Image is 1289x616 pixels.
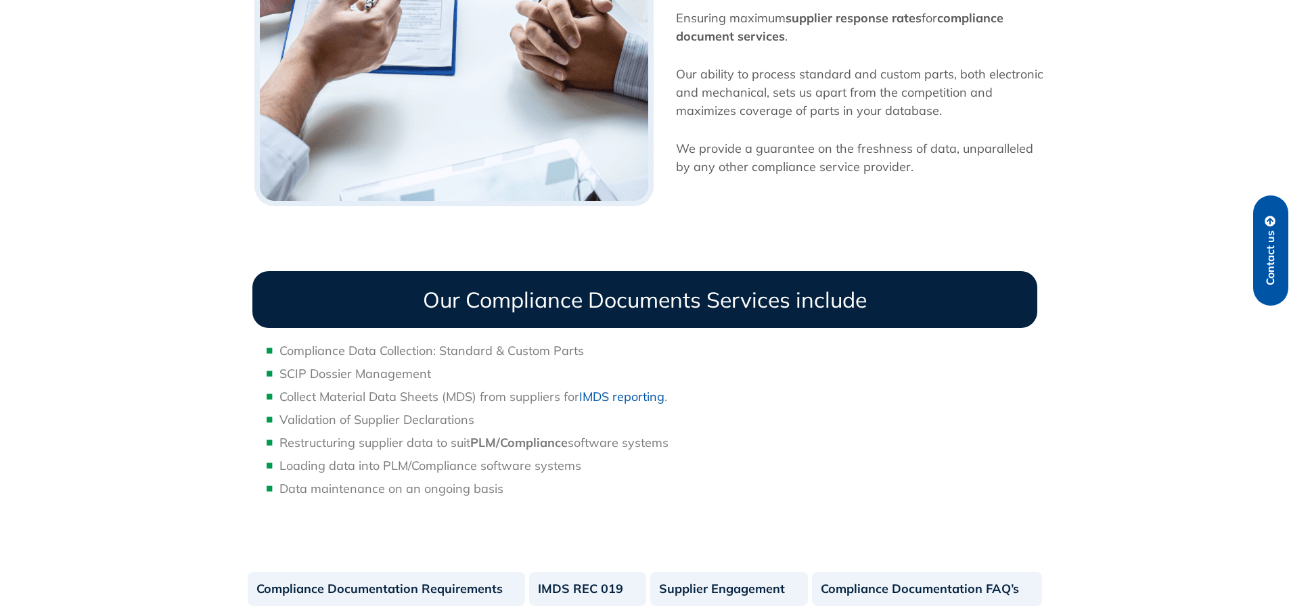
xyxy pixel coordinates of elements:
span: Restructuring supplier data to suit software systems [279,435,669,450]
strong: compliance document services [676,10,1003,44]
span: Our ability to process standard and custom parts, both electronic and mechanical, sets us apart f... [676,66,1043,118]
span: Compliance Data Collection: Standard & Custom Parts [279,343,584,358]
strong: PLM/Compliance [470,435,568,450]
span: Validation of Supplier Declarations [279,412,474,427]
a: Compliance Documentation Requirements [248,572,526,606]
a: Compliance Documentation FAQ’s [812,572,1042,606]
h3: Our Compliance Documents Services include [252,271,1037,328]
span: Collect Material Data Sheets (MDS) from suppliers for . [279,389,667,404]
span: Data maintenance on an ongoing basis [279,481,503,496]
a: IMDS reporting [579,389,664,404]
p: Ensuring maximum for . [676,9,1044,45]
span: SCIP Dossier Management [279,366,431,381]
a: IMDS REC 019 [529,572,646,606]
span: We provide a guarantee on the freshness of data, unparalleled by any other compliance service pro... [676,141,1033,174]
a: Contact us [1253,195,1288,306]
strong: supplier response rates [786,10,922,26]
span: Loading data into PLM/Compliance software systems [279,458,581,473]
span: Contact us [1265,231,1277,285]
a: Supplier Engagement [650,572,808,606]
